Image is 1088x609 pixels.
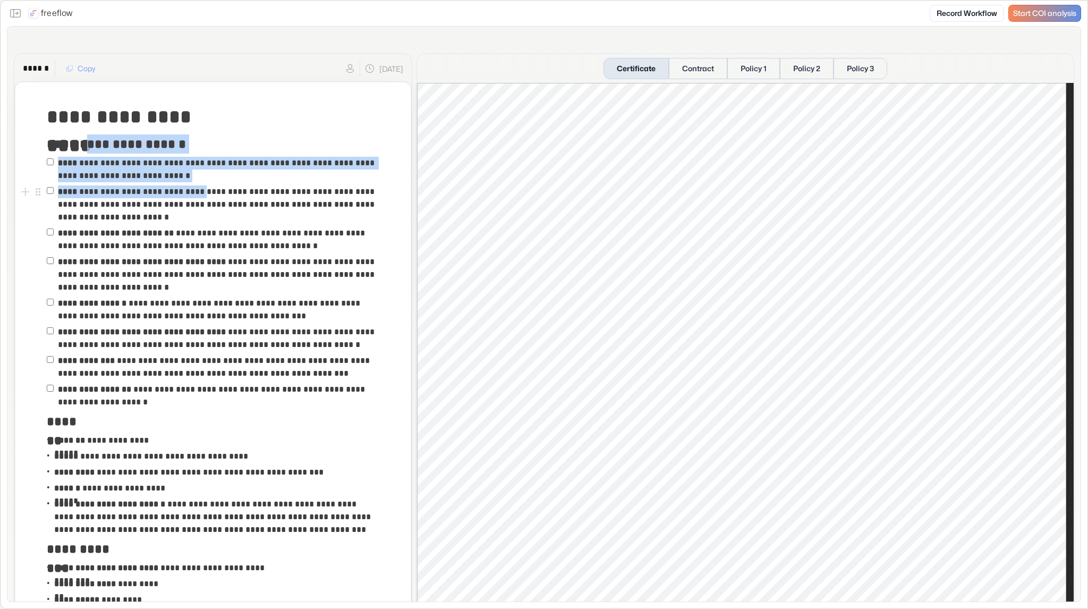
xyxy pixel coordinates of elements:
a: Record Workflow [930,5,1004,22]
button: Contract [669,58,727,79]
p: freeflow [41,7,73,20]
button: Add block [19,185,32,198]
span: Start COI analysis [1013,9,1076,18]
button: Open block menu [32,185,45,198]
p: [DATE] [379,63,403,74]
iframe: Certificate [417,83,1074,604]
button: Copy [59,60,102,77]
button: Policy 2 [780,58,834,79]
a: Start COI analysis [1008,5,1081,22]
button: Policy 3 [834,58,887,79]
a: freeflow [28,7,73,20]
button: Certificate [603,58,669,79]
button: Close the sidebar [7,5,24,22]
button: Policy 1 [727,58,780,79]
